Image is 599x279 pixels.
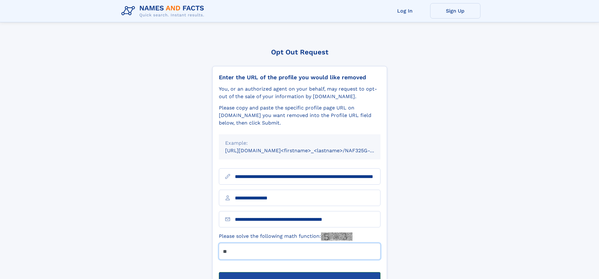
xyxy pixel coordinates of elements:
[219,85,380,100] div: You, or an authorized agent on your behalf, may request to opt-out of the sale of your informatio...
[219,104,380,127] div: Please copy and paste the specific profile page URL on [DOMAIN_NAME] you want removed into the Pr...
[380,3,430,19] a: Log In
[430,3,480,19] a: Sign Up
[225,139,374,147] div: Example:
[225,148,392,153] small: [URL][DOMAIN_NAME]<firstname>_<lastname>/NAF325G-xxxxxxxx
[219,232,352,241] label: Please solve the following math function:
[119,3,209,20] img: Logo Names and Facts
[219,74,380,81] div: Enter the URL of the profile you would like removed
[212,48,387,56] div: Opt Out Request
